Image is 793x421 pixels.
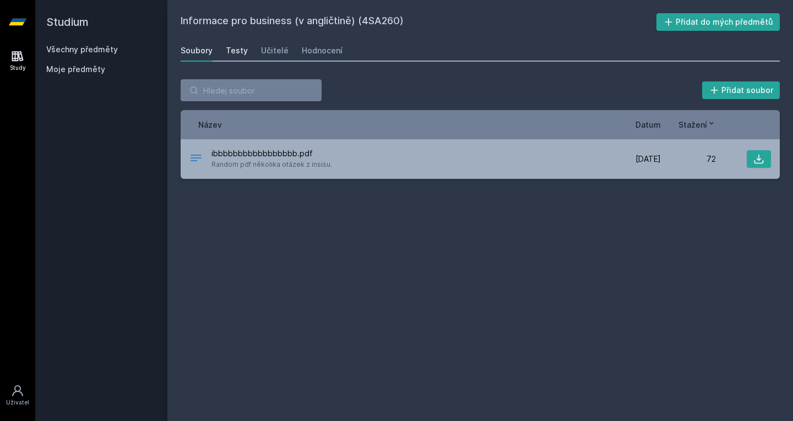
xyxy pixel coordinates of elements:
[10,64,26,72] div: Study
[181,13,656,31] h2: Informace pro business (v angličtině) (4SA260)
[181,40,213,62] a: Soubory
[198,119,222,130] button: Název
[211,159,332,170] span: Random pdf několika otázek z insisu.
[6,398,29,407] div: Uživatel
[211,148,332,159] span: ibbbbbbbbbbbbbbbbb.pdf
[702,81,780,99] button: Přidat soubor
[656,13,780,31] button: Přidat do mých předmětů
[46,45,118,54] a: Všechny předměty
[181,79,322,101] input: Hledej soubor
[636,119,661,130] button: Datum
[226,40,248,62] a: Testy
[678,119,716,130] button: Stažení
[261,40,289,62] a: Učitelé
[46,64,105,75] span: Moje předměty
[302,45,343,56] div: Hodnocení
[261,45,289,56] div: Učitelé
[189,151,203,167] div: PDF
[678,119,707,130] span: Stažení
[2,379,33,412] a: Uživatel
[636,154,661,165] span: [DATE]
[2,44,33,78] a: Study
[661,154,716,165] div: 72
[181,45,213,56] div: Soubory
[302,40,343,62] a: Hodnocení
[226,45,248,56] div: Testy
